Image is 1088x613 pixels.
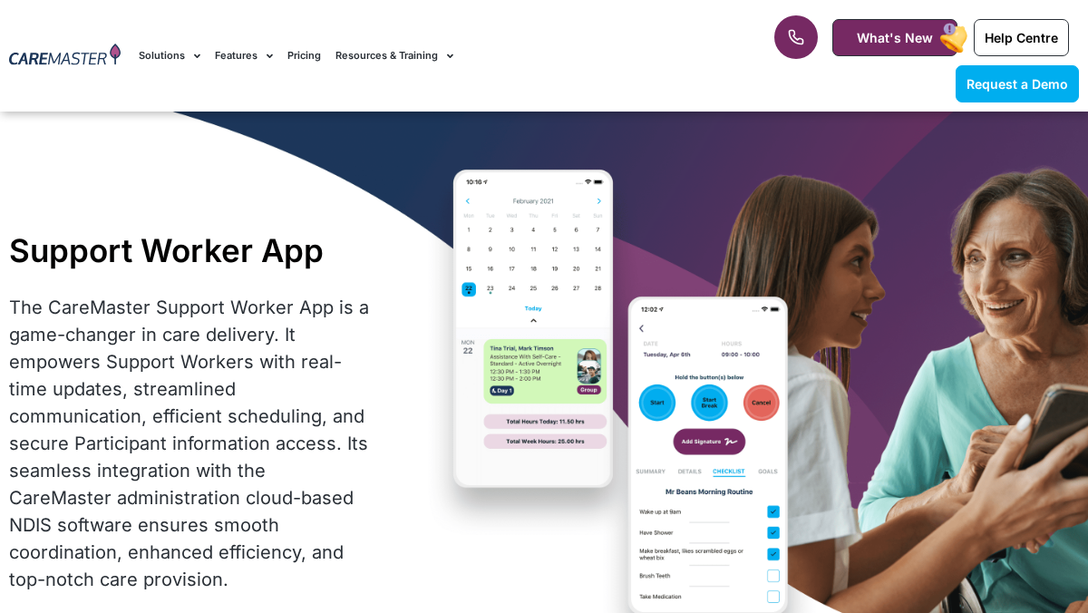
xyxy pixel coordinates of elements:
[9,294,372,593] div: The CareMaster Support Worker App is a game-changer in care delivery. It empowers Support Workers...
[956,65,1079,102] a: Request a Demo
[832,19,957,56] a: What's New
[857,30,933,45] span: What's New
[9,44,121,68] img: CareMaster Logo
[967,76,1068,92] span: Request a Demo
[139,25,694,86] nav: Menu
[215,25,273,86] a: Features
[139,25,200,86] a: Solutions
[287,25,321,86] a: Pricing
[985,30,1058,45] span: Help Centre
[335,25,453,86] a: Resources & Training
[974,19,1069,56] a: Help Centre
[9,231,372,269] h1: Support Worker App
